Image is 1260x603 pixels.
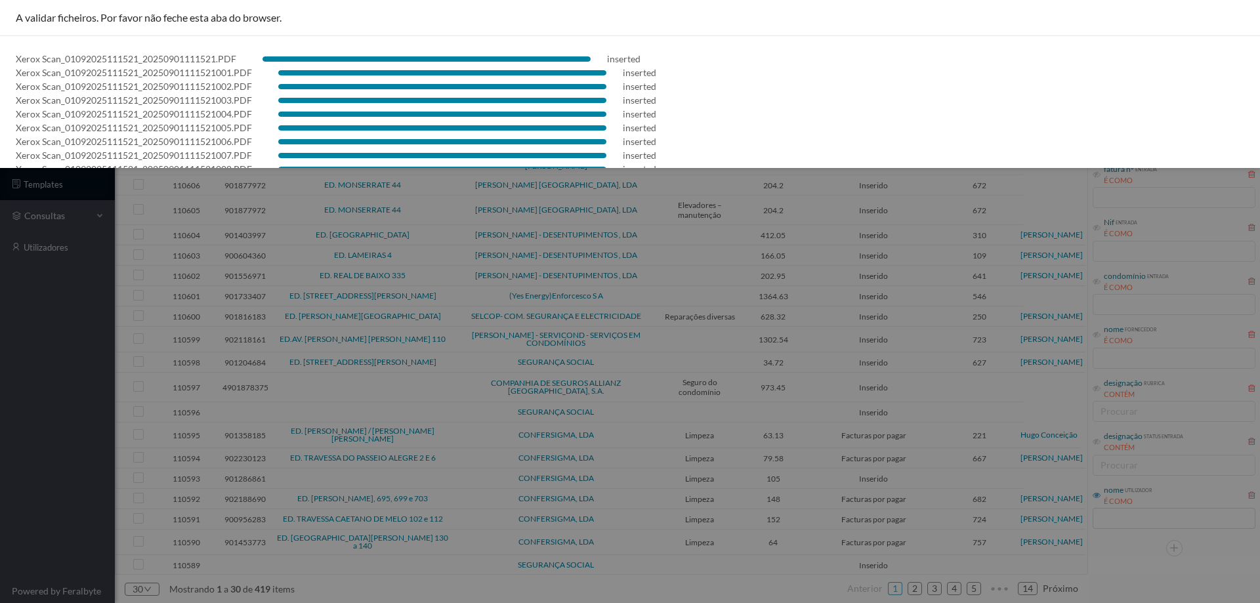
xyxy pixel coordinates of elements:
div: inserted [623,148,656,162]
div: Xerox Scan_01092025111521_20250901111521.PDF [16,52,236,66]
div: Xerox Scan_01092025111521_20250901111521005.PDF [16,121,252,135]
div: inserted [623,135,656,148]
div: Xerox Scan_01092025111521_20250901111521007.PDF [16,148,252,162]
div: Xerox Scan_01092025111521_20250901111521002.PDF [16,79,252,93]
div: Xerox Scan_01092025111521_20250901111521006.PDF [16,135,252,148]
div: inserted [623,162,656,176]
div: inserted [607,52,640,66]
div: inserted [623,107,656,121]
div: Xerox Scan_01092025111521_20250901111521003.PDF [16,93,252,107]
div: inserted [623,66,656,79]
div: inserted [623,121,656,135]
div: Xerox Scan_01092025111521_20250901111521008.PDF [16,162,252,176]
div: inserted [623,93,656,107]
div: Xerox Scan_01092025111521_20250901111521004.PDF [16,107,252,121]
div: A validar ficheiros. Por favor não feche esta aba do browser. [16,10,1244,25]
div: Xerox Scan_01092025111521_20250901111521001.PDF [16,66,252,79]
div: inserted [623,79,656,93]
